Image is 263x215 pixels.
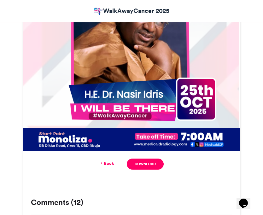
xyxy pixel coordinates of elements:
[127,159,164,170] a: Download
[94,8,103,15] img: Adeleye Akapo
[237,190,257,209] iframe: chat widget
[31,199,232,206] h3: Comments (12)
[94,6,169,15] a: WalkAwayCancer 2025
[99,160,114,167] a: Back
